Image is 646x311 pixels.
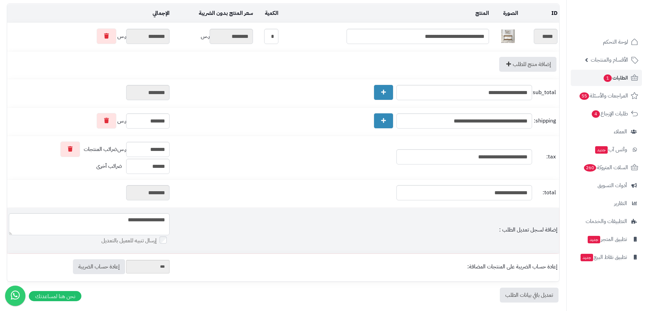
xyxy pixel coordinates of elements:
span: طلبات الإرجاع [591,109,628,118]
span: 260 [584,164,596,172]
a: الطلبات1 [571,70,642,86]
a: العملاء [571,124,642,140]
td: سعر المنتج بدون الضريبة [171,4,255,23]
a: لوحة التحكم [571,34,642,50]
span: 55 [580,92,589,100]
a: تعديل باقي بيانات الطلب [500,288,559,303]
a: تطبيق المتجرجديد [571,231,642,247]
img: 1734603253-220608010387-40x40.jpg [501,29,515,43]
td: المنتج [280,4,491,23]
span: المراجعات والأسئلة [579,91,628,101]
span: الطلبات [603,73,628,83]
a: المراجعات والأسئلة55 [571,88,642,104]
a: التطبيقات والخدمات [571,213,642,229]
span: tax: [534,153,556,161]
span: جديد [588,236,600,243]
label: إرسال تنبيه للعميل بالتعديل [101,237,170,245]
a: إضافة منتج للطلب [499,57,556,72]
div: ر.س [9,141,170,157]
td: الإجمالي [7,4,171,23]
img: logo-2.png [600,19,640,33]
span: ضرائب المنتجات [84,146,117,153]
span: التطبيقات والخدمات [586,217,627,226]
td: الكمية [255,4,280,23]
a: وآتس آبجديد [571,141,642,158]
span: التقارير [614,199,627,208]
span: السلات المتروكة [583,163,628,172]
span: sub_total: [534,89,556,96]
a: أدوات التسويق [571,177,642,194]
td: ID [520,4,559,23]
span: 4 [592,110,600,118]
div: ر.س [9,28,170,44]
span: 1 [604,74,612,82]
div: ر.س [173,29,253,44]
a: تطبيق نقاط البيعجديد [571,249,642,265]
span: لوحة التحكم [603,37,628,47]
a: طلبات الإرجاع4 [571,106,642,122]
div: ر.س [9,113,170,129]
input: إرسال تنبيه للعميل بالتعديل [159,236,167,244]
span: وآتس آب [594,145,627,154]
a: التقارير [571,195,642,212]
span: تطبيق نقاط البيع [580,252,627,262]
div: إضافة لسجل تعديل الطلب : [173,226,557,234]
span: جديد [595,146,608,154]
span: أدوات التسويق [598,181,627,190]
span: العملاء [614,127,627,136]
span: الأقسام والمنتجات [591,55,628,65]
span: total: [534,189,556,197]
a: إعادة حساب الضريبة [73,259,125,274]
a: السلات المتروكة260 [571,159,642,176]
span: ضرائب أخرى [96,162,122,170]
td: الصورة [491,4,520,23]
span: shipping: [534,117,556,125]
span: جديد [581,254,593,261]
div: إعادة حساب الضريبة على المنتجات المضافة: [173,263,557,271]
span: تطبيق المتجر [587,235,627,244]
